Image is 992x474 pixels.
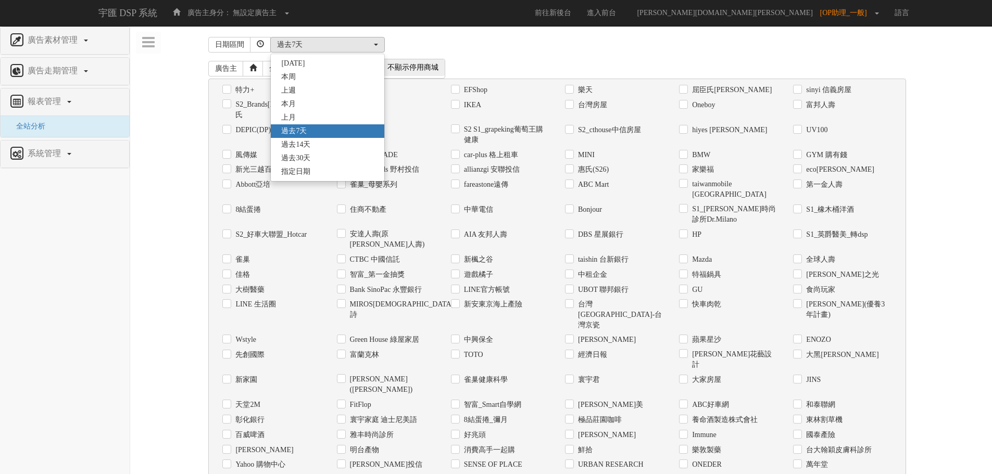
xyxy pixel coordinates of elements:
label: ENOZO [803,335,831,345]
label: JINS [803,375,821,385]
label: 先創國際 [233,350,265,360]
label: MIROS[DEMOGRAPHIC_DATA]詩 [347,299,435,320]
label: 百威啤酒 [233,430,265,440]
label: DEPIC(DP) [233,125,271,135]
label: URBAN RESEARCH [575,459,644,470]
label: ABC Mart [575,180,609,190]
a: 全站分析 [8,122,45,130]
label: 經濟日報 [575,350,607,360]
label: 特力+ [233,85,254,95]
label: 東林割草機 [803,415,843,425]
label: 消費高手一起購 [461,445,515,455]
label: ONEDER [689,459,722,470]
span: 上週 [281,85,296,96]
label: S1_[PERSON_NAME]時尚診所Dr.Milano [689,204,777,225]
label: HP [689,229,701,240]
label: 智富_第一金抽獎 [347,270,405,280]
label: Immune [689,430,717,440]
label: 中興保全 [461,335,493,345]
label: LINE 生活圈 [233,299,275,310]
label: 極品莊園咖啡 [575,415,622,425]
span: 不顯示停用商城 [381,59,445,76]
label: FitFlop [347,400,371,410]
label: 安達人壽(原[PERSON_NAME]人壽) [347,229,435,250]
span: [DATE] [281,58,305,69]
label: 全球人壽 [803,254,835,265]
label: 中華電信 [461,204,493,215]
span: 過去14天 [281,139,310,150]
span: 過去30天 [281,153,310,163]
span: 廣告素材管理 [25,35,83,44]
label: allianzgi 安聯投信 [461,164,520,175]
label: 樂敦製藥 [689,445,721,455]
label: S1_橡木桶洋酒 [803,204,854,215]
label: [PERSON_NAME] [575,430,636,440]
label: 新家園 [233,375,257,385]
label: 雀巢 [233,254,250,265]
label: Mazda [689,254,712,265]
label: 大家房屋 [689,375,721,385]
label: 8結蛋捲_彌月 [461,415,508,425]
label: 寰宇君 [575,375,600,385]
label: 第一金人壽 [803,180,843,190]
label: hiyes [PERSON_NAME] [689,125,767,135]
label: 和泰聯網 [803,400,835,410]
label: 寰宇家庭 迪士尼美語 [347,415,418,425]
span: 上月 [281,112,296,123]
label: Bonjour [575,204,602,215]
label: SENSE ОF PLACE [461,459,522,470]
a: 全選 [262,61,291,76]
label: Oneboy [689,100,715,110]
span: 報表管理 [25,97,66,106]
label: fareastone遠傳 [461,180,509,190]
span: 系統管理 [25,149,66,158]
label: Bank SinoPac 永豐銀行 [347,285,422,295]
label: 國泰產險 [803,430,835,440]
label: 8結蛋捲 [233,204,261,215]
span: 廣告走期管理 [25,66,83,75]
label: 蘋果星沙 [689,335,721,345]
span: 指定日期 [281,166,310,177]
label: BMW [689,150,710,160]
label: 快車肉乾 [689,299,721,310]
span: 無設定廣告主 [233,9,277,17]
span: 本周 [281,72,296,82]
label: [PERSON_NAME]之光 [803,270,878,280]
label: S2_Brands[PERSON_NAME]氏 [233,99,321,120]
label: LINE官方帳號 [461,285,510,295]
label: 特福鍋具 [689,270,721,280]
label: 富邦人壽 [803,100,835,110]
label: GU [689,285,702,295]
label: S1_英爵醫美_轉dsp [803,229,868,240]
label: 台大翰穎皮膚科診所 [803,445,872,455]
label: 雅丰時尚診所 [347,430,394,440]
a: 廣告素材管理 [8,32,121,49]
label: [PERSON_NAME]花藝設計 [689,349,777,370]
label: [PERSON_NAME]美 [575,400,643,410]
label: 佳格 [233,270,250,280]
label: S2_好車大聯盟_Hotcar [233,229,307,240]
label: car-plus 格上租車 [461,150,518,160]
label: Abbott亞培 [233,180,270,190]
span: 本月 [281,99,296,109]
label: 好兆頭 [461,430,486,440]
a: 報表管理 [8,94,121,110]
label: S2 S1_grapeking葡萄王購健康 [461,124,549,145]
label: UBOT 聯邦銀行 [575,285,629,295]
label: Wstyle [233,335,256,345]
label: 台灣房屋 [575,100,607,110]
label: 遊戲橘子 [461,270,493,280]
label: DBS 星展銀行 [575,229,623,240]
label: taishin 台新銀行 [575,254,629,265]
label: 住商不動產 [347,204,386,215]
label: 富蘭克林 [347,350,379,360]
span: [OP助理_一般] [820,9,872,17]
label: 養命酒製造株式會社 [689,415,758,425]
label: 大樹醫藥 [233,285,265,295]
label: UV100 [803,125,827,135]
label: [PERSON_NAME]投信 [347,459,422,470]
label: 明台產物 [347,445,379,455]
label: eco[PERSON_NAME] [803,164,874,175]
label: 萬年堂 [803,459,828,470]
